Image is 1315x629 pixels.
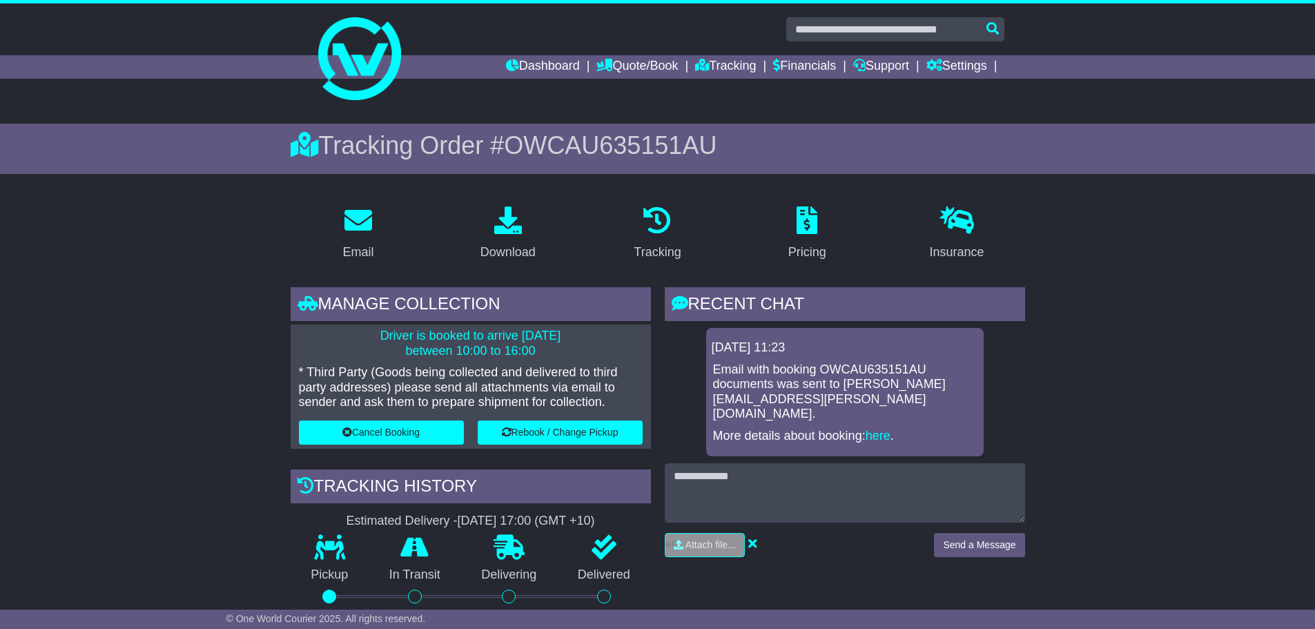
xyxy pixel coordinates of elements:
[291,287,651,325] div: Manage collection
[788,243,826,262] div: Pricing
[480,243,536,262] div: Download
[461,568,558,583] p: Delivering
[712,340,978,356] div: [DATE] 11:23
[557,568,651,583] p: Delivered
[342,243,373,262] div: Email
[458,514,595,529] div: [DATE] 17:00 (GMT +10)
[773,55,836,79] a: Financials
[695,55,756,79] a: Tracking
[504,131,717,159] span: OWCAU635151AU
[713,429,977,444] p: More details about booking: .
[506,55,580,79] a: Dashboard
[934,533,1024,557] button: Send a Message
[853,55,909,79] a: Support
[779,202,835,267] a: Pricing
[866,429,890,443] a: here
[299,329,643,358] p: Driver is booked to arrive [DATE] between 10:00 to 16:00
[291,514,651,529] div: Estimated Delivery -
[625,202,690,267] a: Tracking
[291,470,651,507] div: Tracking history
[299,420,464,445] button: Cancel Booking
[713,362,977,422] p: Email with booking OWCAU635151AU documents was sent to [PERSON_NAME][EMAIL_ADDRESS][PERSON_NAME][...
[291,568,369,583] p: Pickup
[478,420,643,445] button: Rebook / Change Pickup
[369,568,461,583] p: In Transit
[333,202,382,267] a: Email
[926,55,987,79] a: Settings
[596,55,678,79] a: Quote/Book
[634,243,681,262] div: Tracking
[299,365,643,410] p: * Third Party (Goods being collected and delivered to third party addresses) please send all atta...
[471,202,545,267] a: Download
[226,613,426,624] span: © One World Courier 2025. All rights reserved.
[665,287,1025,325] div: RECENT CHAT
[921,202,993,267] a: Insurance
[930,243,984,262] div: Insurance
[291,130,1025,160] div: Tracking Order #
